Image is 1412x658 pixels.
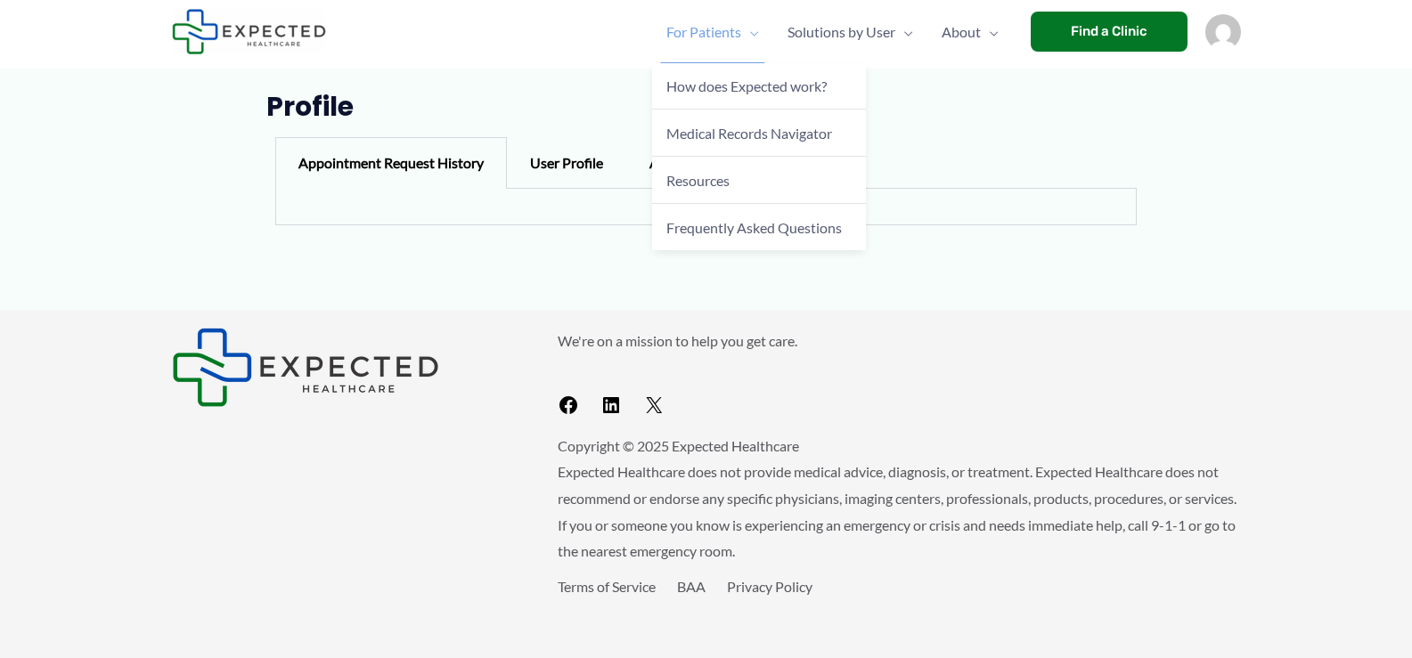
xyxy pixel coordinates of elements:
[666,77,827,94] span: How does Expected work?
[507,137,626,189] div: User Profile
[626,137,801,189] div: Account Information
[558,463,1237,559] span: Expected Healthcare does not provide medical advice, diagnosis, or treatment. Expected Healthcare...
[666,219,842,236] span: Frequently Asked Questions
[172,9,326,54] img: Expected Healthcare Logo - side, dark font, small
[788,1,895,63] span: Solutions by User
[558,437,799,454] span: Copyright © 2025 Expected Healthcare
[172,328,513,407] aside: Footer Widget 1
[981,1,999,63] span: Menu Toggle
[652,1,773,63] a: For PatientsMenu Toggle
[942,1,981,63] span: About
[558,573,1241,640] aside: Footer Widget 3
[652,110,866,157] a: Medical Records Navigator
[652,1,1013,63] nav: Primary Site Navigation
[275,137,507,189] div: Appointment Request History
[652,157,866,204] a: Resources
[927,1,1013,63] a: AboutMenu Toggle
[666,172,730,189] span: Resources
[1205,21,1241,38] a: Account icon link
[1031,12,1188,52] a: Find a Clinic
[652,63,866,110] a: How does Expected work?
[741,1,759,63] span: Menu Toggle
[666,1,741,63] span: For Patients
[773,1,927,63] a: Solutions by UserMenu Toggle
[558,328,1241,354] p: We're on a mission to help you get care.
[558,578,656,595] a: Terms of Service
[666,125,832,142] span: Medical Records Navigator
[652,204,866,250] a: Frequently Asked Questions
[172,328,439,407] img: Expected Healthcare Logo - side, dark font, small
[266,91,1146,123] h1: Profile
[727,578,812,595] a: Privacy Policy
[677,578,706,595] a: BAA
[895,1,913,63] span: Menu Toggle
[558,328,1241,423] aside: Footer Widget 2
